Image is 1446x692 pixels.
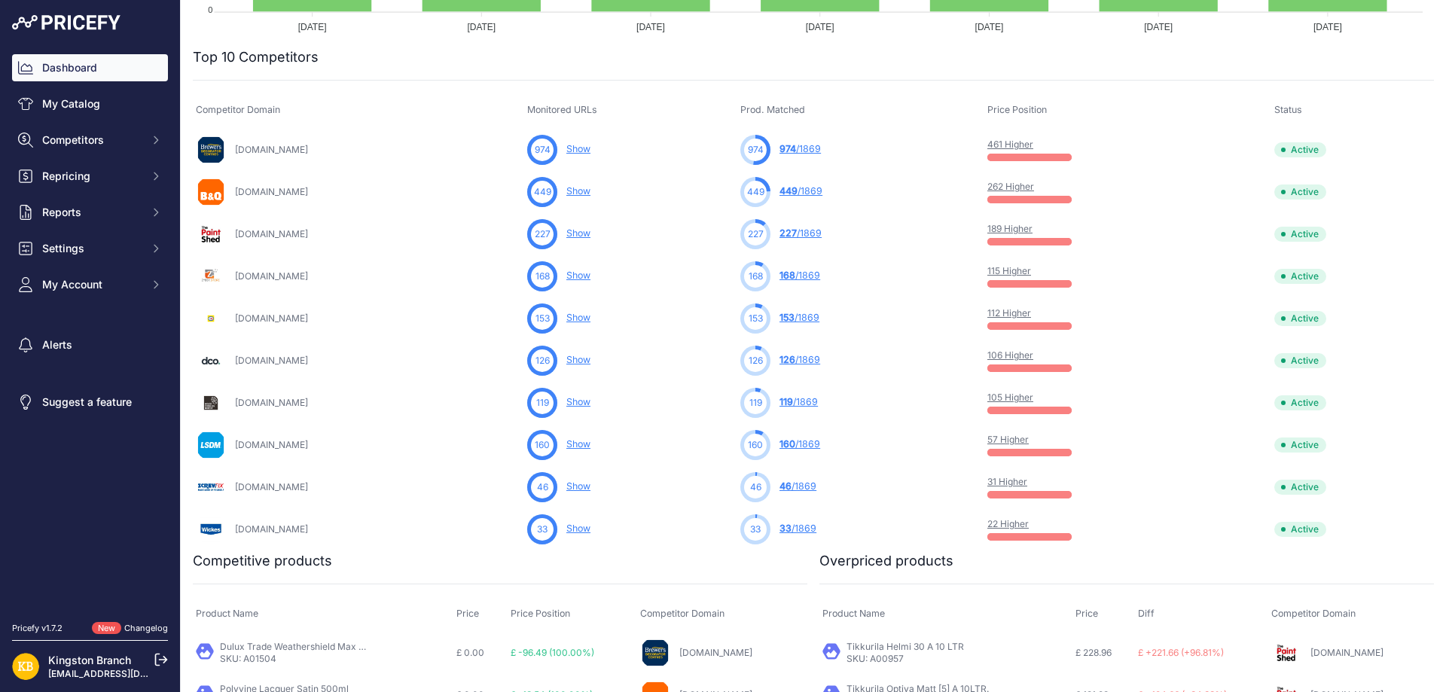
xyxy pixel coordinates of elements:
[679,647,752,658] a: [DOMAIN_NAME]
[566,396,590,407] a: Show
[511,647,594,658] span: £ -96.49 (100.00%)
[1138,608,1155,619] span: Diff
[235,186,308,197] a: [DOMAIN_NAME]
[566,480,590,492] a: Show
[987,476,1027,487] a: 31 Higher
[534,185,551,199] span: 449
[511,608,570,619] span: Price Position
[822,608,885,619] span: Product Name
[779,312,819,323] a: 153/1869
[987,307,1031,319] a: 112 Higher
[566,438,590,450] a: Show
[987,518,1029,529] a: 22 Higher
[1075,647,1112,658] span: £ 228.96
[779,227,797,239] span: 227
[748,227,764,241] span: 227
[779,354,820,365] a: 126/1869
[12,331,168,358] a: Alerts
[750,523,761,536] span: 33
[42,133,141,148] span: Competitors
[748,438,763,452] span: 160
[12,271,168,298] button: My Account
[220,653,371,665] p: SKU: A01504
[235,312,308,324] a: [DOMAIN_NAME]
[12,90,168,117] a: My Catalog
[42,169,141,184] span: Repricing
[740,104,805,115] span: Prod. Matched
[566,270,590,281] a: Show
[1274,104,1302,115] span: Status
[779,523,816,534] a: 33/1869
[819,550,953,572] h2: Overpriced products
[48,668,206,679] a: [EMAIL_ADDRESS][DOMAIN_NAME]
[1271,608,1356,619] span: Competitor Domain
[806,22,834,32] tspan: [DATE]
[1274,142,1326,157] span: Active
[42,277,141,292] span: My Account
[208,5,212,14] tspan: 0
[193,47,319,68] h2: Top 10 Competitors
[779,480,792,492] span: 46
[235,523,308,535] a: [DOMAIN_NAME]
[235,228,308,239] a: [DOMAIN_NAME]
[537,523,548,536] span: 33
[1274,311,1326,326] span: Active
[566,523,590,534] a: Show
[1274,227,1326,242] span: Active
[535,354,550,367] span: 126
[1274,437,1326,453] span: Active
[535,143,551,157] span: 974
[12,389,168,416] a: Suggest a feature
[847,641,964,652] a: Tikkurila Helmi 30 A 10 LTR
[12,54,168,604] nav: Sidebar
[987,104,1047,115] span: Price Position
[1274,480,1326,495] span: Active
[467,22,496,32] tspan: [DATE]
[42,241,141,256] span: Settings
[749,270,763,283] span: 168
[12,622,63,635] div: Pricefy v1.7.2
[12,127,168,154] button: Competitors
[12,199,168,226] button: Reports
[566,185,590,197] a: Show
[779,396,793,407] span: 119
[779,143,821,154] a: 974/1869
[527,104,597,115] span: Monitored URLs
[566,227,590,239] a: Show
[779,227,822,239] a: 227/1869
[1274,269,1326,284] span: Active
[1144,22,1173,32] tspan: [DATE]
[48,654,131,666] a: Kingston Branch
[987,223,1033,234] a: 189 Higher
[12,235,168,262] button: Settings
[779,270,795,281] span: 168
[747,185,764,199] span: 449
[987,349,1033,361] a: 106 Higher
[750,480,761,494] span: 46
[779,396,818,407] a: 119/1869
[235,481,308,492] a: [DOMAIN_NAME]
[235,270,308,282] a: [DOMAIN_NAME]
[193,550,332,572] h2: Competitive products
[1310,647,1383,658] a: [DOMAIN_NAME]
[779,438,820,450] a: 160/1869
[975,22,1004,32] tspan: [DATE]
[779,143,796,154] span: 974
[1138,647,1224,658] span: £ +221.66 (+96.81%)
[196,104,280,115] span: Competitor Domain
[42,205,141,220] span: Reports
[235,397,308,408] a: [DOMAIN_NAME]
[987,265,1031,276] a: 115 Higher
[12,15,120,30] img: Pricefy Logo
[535,438,550,452] span: 160
[535,270,550,283] span: 168
[779,438,795,450] span: 160
[779,185,798,197] span: 449
[1313,22,1342,32] tspan: [DATE]
[749,396,762,410] span: 119
[537,480,548,494] span: 46
[779,185,822,197] a: 449/1869
[12,163,168,190] button: Repricing
[196,608,258,619] span: Product Name
[124,623,168,633] a: Changelog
